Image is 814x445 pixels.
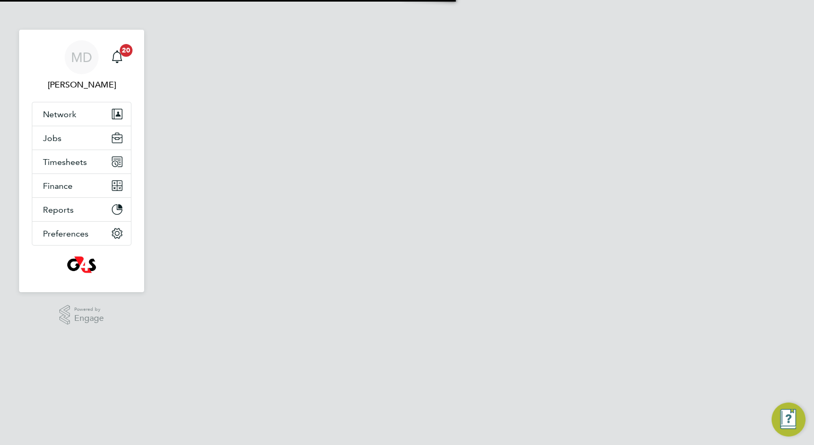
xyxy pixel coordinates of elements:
button: Engage Resource Center [772,403,806,437]
span: 20 [120,44,132,57]
span: Preferences [43,229,89,239]
button: Finance [32,174,131,197]
button: Preferences [32,222,131,245]
span: Finance [43,181,73,191]
button: Timesheets [32,150,131,173]
span: Mark Domigan [32,78,131,91]
button: Jobs [32,126,131,150]
button: Reports [32,198,131,221]
img: g4s1-logo-retina.png [67,256,96,273]
button: Network [32,102,131,126]
a: Go to home page [32,256,131,273]
a: 20 [107,40,128,74]
span: Timesheets [43,157,87,167]
span: Network [43,109,76,119]
span: Engage [74,314,104,323]
span: Reports [43,205,74,215]
span: MD [71,50,92,64]
a: Powered byEngage [59,305,104,325]
span: Jobs [43,133,61,143]
span: Powered by [74,305,104,314]
nav: Main navigation [19,30,144,292]
a: MD[PERSON_NAME] [32,40,131,91]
